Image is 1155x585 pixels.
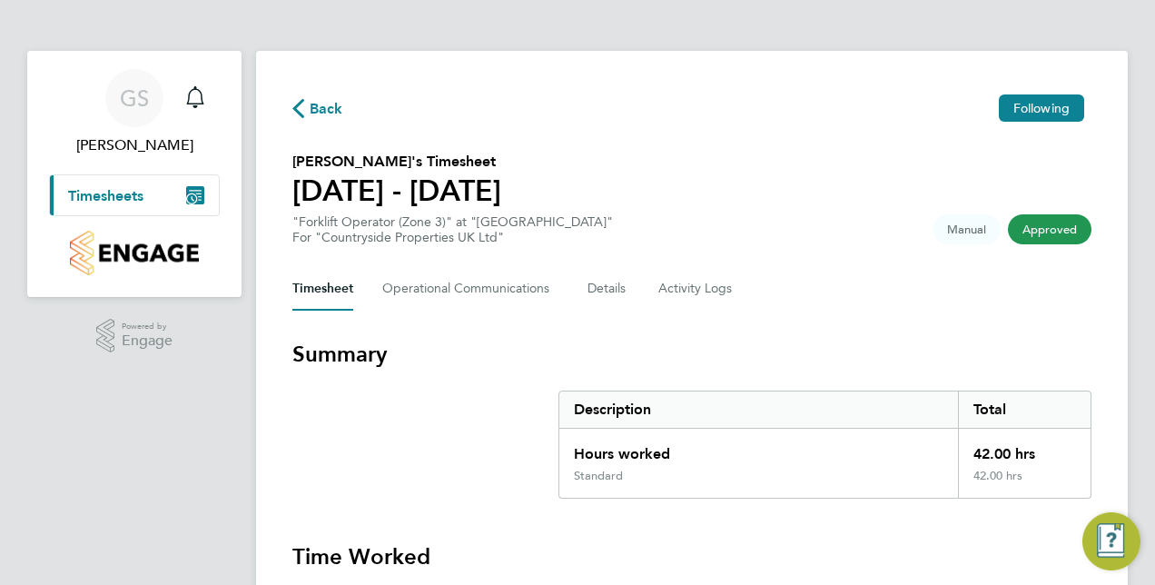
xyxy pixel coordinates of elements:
div: Standard [574,469,623,483]
h2: [PERSON_NAME]'s Timesheet [292,151,501,173]
span: Timesheets [68,187,143,204]
div: 42.00 hrs [958,429,1091,469]
h3: Time Worked [292,542,1091,571]
div: "Forklift Operator (Zone 3)" at "[GEOGRAPHIC_DATA]" [292,214,613,245]
div: Total [958,392,1091,428]
button: Timesheet [292,267,353,311]
span: Powered by [122,319,173,334]
h3: Summary [292,340,1091,369]
nav: Main navigation [27,51,242,297]
span: Engage [122,333,173,349]
button: Back [292,96,343,119]
span: GS [120,86,149,110]
div: For "Countryside Properties UK Ltd" [292,230,613,245]
button: Operational Communications [382,267,558,311]
span: This timesheet has been approved. [1008,214,1091,244]
button: Details [587,267,629,311]
button: Timesheets [50,175,219,215]
div: Hours worked [559,429,958,469]
button: Engage Resource Center [1082,512,1140,570]
button: Activity Logs [658,267,735,311]
img: countryside-properties-logo-retina.png [70,231,198,275]
h1: [DATE] - [DATE] [292,173,501,209]
div: Description [559,392,958,428]
a: Powered byEngage [96,319,173,353]
button: Following [999,94,1084,122]
span: Back [310,98,343,120]
a: Go to home page [49,231,220,275]
span: This timesheet was manually created. [933,214,1001,244]
div: Summary [558,391,1091,499]
a: GS[PERSON_NAME] [49,69,220,156]
span: Georgios Sismanidis [49,134,220,156]
span: Following [1013,100,1070,116]
div: 42.00 hrs [958,469,1091,498]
